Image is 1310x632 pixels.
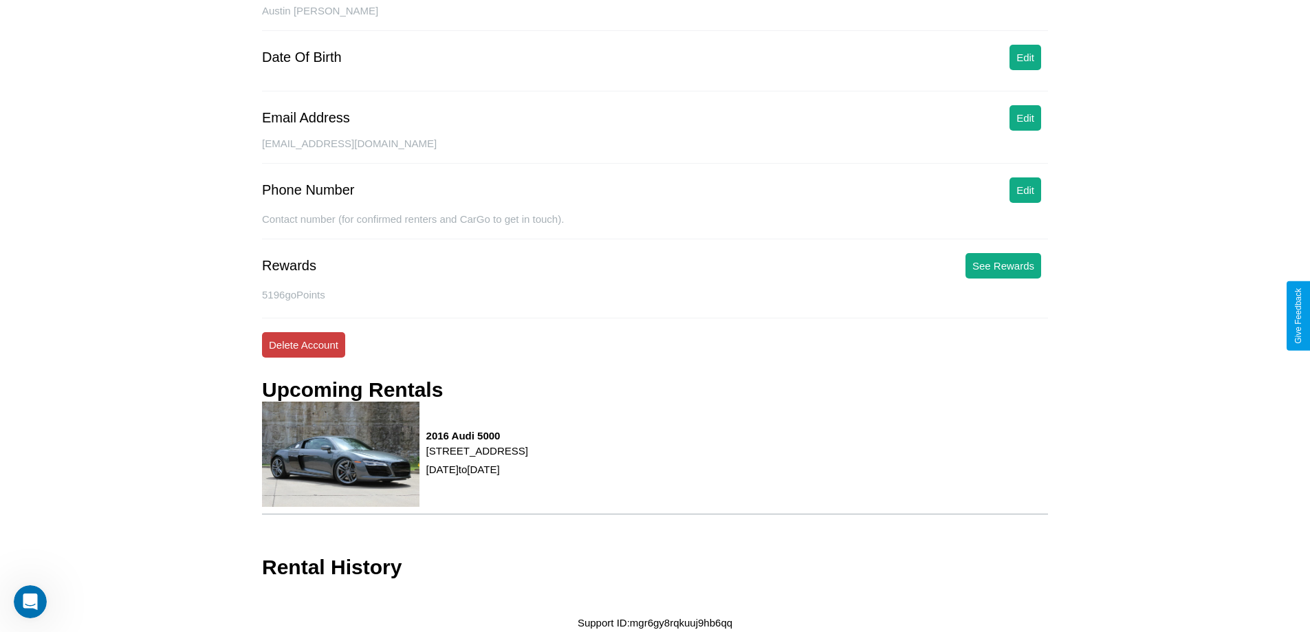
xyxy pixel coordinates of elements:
[262,213,1048,239] div: Contact number (for confirmed renters and CarGo to get in touch).
[14,585,47,618] iframe: Intercom live chat
[1293,288,1303,344] div: Give Feedback
[262,556,402,579] h3: Rental History
[262,258,316,274] div: Rewards
[426,460,528,479] p: [DATE] to [DATE]
[262,5,1048,31] div: Austin [PERSON_NAME]
[262,332,345,358] button: Delete Account
[1009,105,1041,131] button: Edit
[262,402,419,506] img: rental
[1009,177,1041,203] button: Edit
[426,442,528,460] p: [STREET_ADDRESS]
[262,50,342,65] div: Date Of Birth
[262,110,350,126] div: Email Address
[262,378,443,402] h3: Upcoming Rentals
[578,613,732,632] p: Support ID: mgr6gy8rqkuuj9hb6qq
[965,253,1041,279] button: See Rewards
[426,430,528,442] h3: 2016 Audi 5000
[1009,45,1041,70] button: Edit
[262,285,1048,304] p: 5196 goPoints
[262,138,1048,164] div: [EMAIL_ADDRESS][DOMAIN_NAME]
[262,182,355,198] div: Phone Number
